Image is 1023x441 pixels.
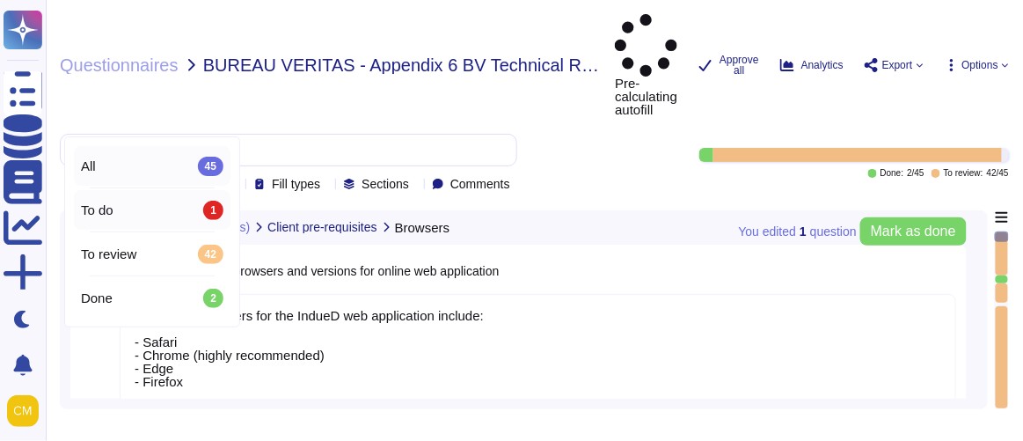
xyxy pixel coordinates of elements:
[615,14,677,116] span: Pre-calculating autofill
[987,169,1009,178] span: 42 / 45
[74,190,230,230] div: To do
[881,169,904,178] span: Done:
[81,246,136,262] span: To review
[81,201,223,220] div: To do
[81,245,223,264] div: To review
[907,169,924,178] span: 2 / 45
[395,221,450,234] span: Browsers
[780,58,844,72] button: Analytics
[141,264,500,278] span: Detail supported browsers and versions for online web application
[81,202,113,218] span: To do
[272,178,320,190] span: Fill types
[120,294,956,428] textarea: Supported browsers for the IndueD web application include: - Safari - Chrome (highly recommended)...
[871,224,956,239] span: Mark as done
[882,60,913,70] span: Export
[720,55,759,76] span: Approve all
[362,178,409,190] span: Sections
[81,157,223,176] div: All
[203,56,602,74] span: BUREAU VERITAS - Appendix 6 BV Technical Requirements Q&A
[801,60,844,70] span: Analytics
[60,56,179,74] span: Questionnaires
[81,289,223,308] div: Done
[74,146,230,186] div: All
[198,245,223,264] div: 42
[198,157,223,176] div: 45
[944,169,983,178] span: To review:
[69,135,516,165] input: Search by keywords
[860,217,967,246] button: Mark as done
[4,392,51,430] button: user
[81,158,96,174] span: All
[203,201,223,220] div: 1
[81,290,113,306] span: Done
[267,221,377,233] span: Client pre-requisites
[962,60,998,70] span: Options
[800,225,807,238] b: 1
[74,234,230,274] div: To review
[739,225,857,238] span: You edited question
[698,55,759,76] button: Approve all
[450,178,510,190] span: Comments
[74,278,230,318] div: Done
[7,395,39,427] img: user
[203,289,223,308] div: 2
